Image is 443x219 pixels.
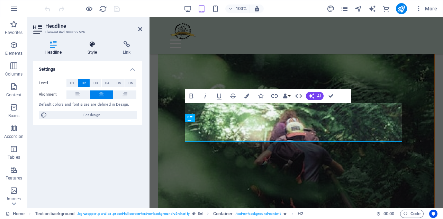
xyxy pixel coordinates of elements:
[236,5,247,13] h6: 100%
[198,212,202,216] i: This element contains a background
[82,79,86,87] span: H2
[7,196,21,202] p: Images
[354,5,363,13] button: navigator
[225,5,250,13] button: 100%
[4,134,24,139] p: Accordion
[33,61,142,73] h4: Settings
[39,111,137,119] button: Edit design
[413,3,440,14] button: More
[397,5,405,13] i: Publish
[415,5,437,12] span: More
[383,210,394,218] span: 00 00
[102,79,113,87] button: H4
[327,5,335,13] button: design
[213,89,226,103] button: Underline (Ctrl+U)
[254,6,260,12] i: On resize automatically adjust zoom level to fit chosen device.
[240,89,253,103] button: Colors
[317,94,321,98] span: AI
[382,5,390,13] button: commerce
[105,79,109,87] span: H4
[35,210,303,218] nav: breadcrumb
[39,90,66,99] label: Alignment
[213,210,233,218] span: Click to select. Double-click to edit
[341,5,349,13] i: Pages (Ctrl+Alt+S)
[39,79,66,87] label: Level
[429,210,437,218] button: Usercentrics
[376,210,395,218] h6: Session time
[99,5,107,13] i: Reload page
[341,5,349,13] button: pages
[5,71,22,77] p: Columns
[113,79,125,87] button: H5
[5,30,22,35] p: Favorites
[33,41,76,55] h4: Headline
[8,155,20,160] p: Tables
[5,51,23,56] p: Elements
[99,5,107,13] button: reload
[268,89,281,103] button: Link
[45,23,142,29] h2: Headline
[254,89,267,103] button: Icons
[327,5,335,13] i: Design (Ctrl+Alt+Y)
[6,210,25,218] a: Click to cancel selection. Double-click to open Pages
[111,41,142,55] h4: Link
[388,211,389,216] span: :
[199,89,212,103] button: Italic (Ctrl+I)
[93,79,98,87] span: H3
[292,89,305,103] button: HTML
[125,79,136,87] button: H6
[283,212,287,216] i: Element contains an animation
[6,92,21,98] p: Content
[368,5,377,13] button: text_generator
[282,89,291,103] button: Data Bindings
[90,79,101,87] button: H3
[66,79,78,87] button: H1
[192,212,196,216] i: This element is a customizable preset
[368,5,376,13] i: AI Writer
[8,113,20,119] p: Boxes
[324,89,337,103] button: Confirm (Ctrl+⏎)
[6,175,22,181] p: Features
[128,79,133,87] span: H6
[400,210,424,218] button: Code
[77,210,190,218] span: . bg-wrapper .parallax .preset-fullscreen-text-on-background-v2-charity
[39,102,137,108] div: Default colors and font sizes are defined in Design.
[382,5,390,13] i: Commerce
[298,210,303,218] span: Click to select. Double-click to edit
[70,79,74,87] span: H1
[49,111,135,119] span: Edit design
[45,29,128,35] h3: Element #ed-988029526
[117,79,121,87] span: H5
[354,5,362,13] i: Navigator
[185,89,198,103] button: Bold (Ctrl+B)
[78,79,90,87] button: H2
[35,210,75,218] span: Click to select. Double-click to edit
[76,41,111,55] h4: Style
[235,210,281,218] span: . text-on-background-content
[403,210,421,218] span: Code
[306,92,324,100] button: AI
[226,89,239,103] button: Strikethrough
[396,3,407,14] button: publish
